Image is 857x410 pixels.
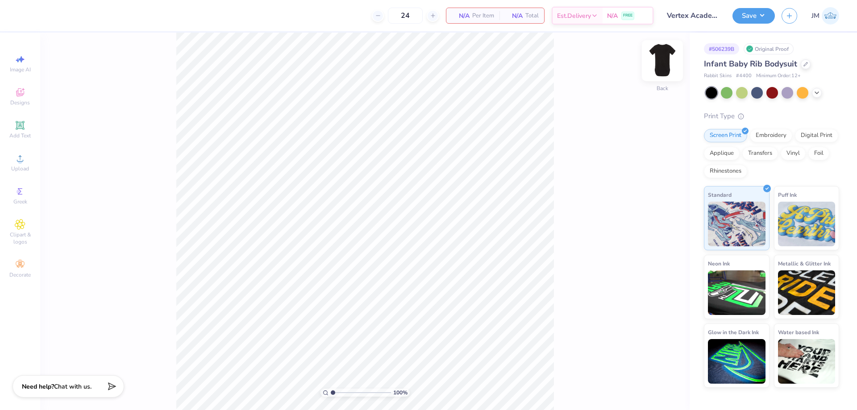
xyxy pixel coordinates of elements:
[708,202,765,246] img: Standard
[9,132,31,139] span: Add Text
[452,11,470,21] span: N/A
[557,11,591,21] span: Est. Delivery
[704,43,739,54] div: # 506239B
[811,11,820,21] span: JM
[795,129,838,142] div: Digital Print
[704,147,740,160] div: Applique
[657,84,668,92] div: Back
[744,43,794,54] div: Original Proof
[472,11,494,21] span: Per Item
[393,389,408,397] span: 100 %
[645,43,680,79] img: Back
[388,8,423,24] input: – –
[778,339,836,384] img: Water based Ink
[808,147,829,160] div: Foil
[708,259,730,268] span: Neon Ink
[732,8,775,24] button: Save
[778,270,836,315] img: Metallic & Glitter Ink
[11,165,29,172] span: Upload
[704,129,747,142] div: Screen Print
[708,339,765,384] img: Glow in the Dark Ink
[778,202,836,246] img: Puff Ink
[750,129,792,142] div: Embroidery
[10,99,30,106] span: Designs
[708,327,759,337] span: Glow in the Dark Ink
[704,58,797,69] span: Infant Baby Rib Bodysuit
[742,147,778,160] div: Transfers
[13,198,27,205] span: Greek
[822,7,839,25] img: Joshua Macky Gaerlan
[54,382,92,391] span: Chat with us.
[10,66,31,73] span: Image AI
[778,327,819,337] span: Water based Ink
[607,11,618,21] span: N/A
[708,270,765,315] img: Neon Ink
[525,11,539,21] span: Total
[623,12,632,19] span: FREE
[708,190,732,199] span: Standard
[4,231,36,245] span: Clipart & logos
[778,259,831,268] span: Metallic & Glitter Ink
[704,72,732,80] span: Rabbit Skins
[811,7,839,25] a: JM
[736,72,752,80] span: # 4400
[660,7,726,25] input: Untitled Design
[9,271,31,278] span: Decorate
[704,165,747,178] div: Rhinestones
[22,382,54,391] strong: Need help?
[781,147,806,160] div: Vinyl
[756,72,801,80] span: Minimum Order: 12 +
[778,190,797,199] span: Puff Ink
[505,11,523,21] span: N/A
[704,111,839,121] div: Print Type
